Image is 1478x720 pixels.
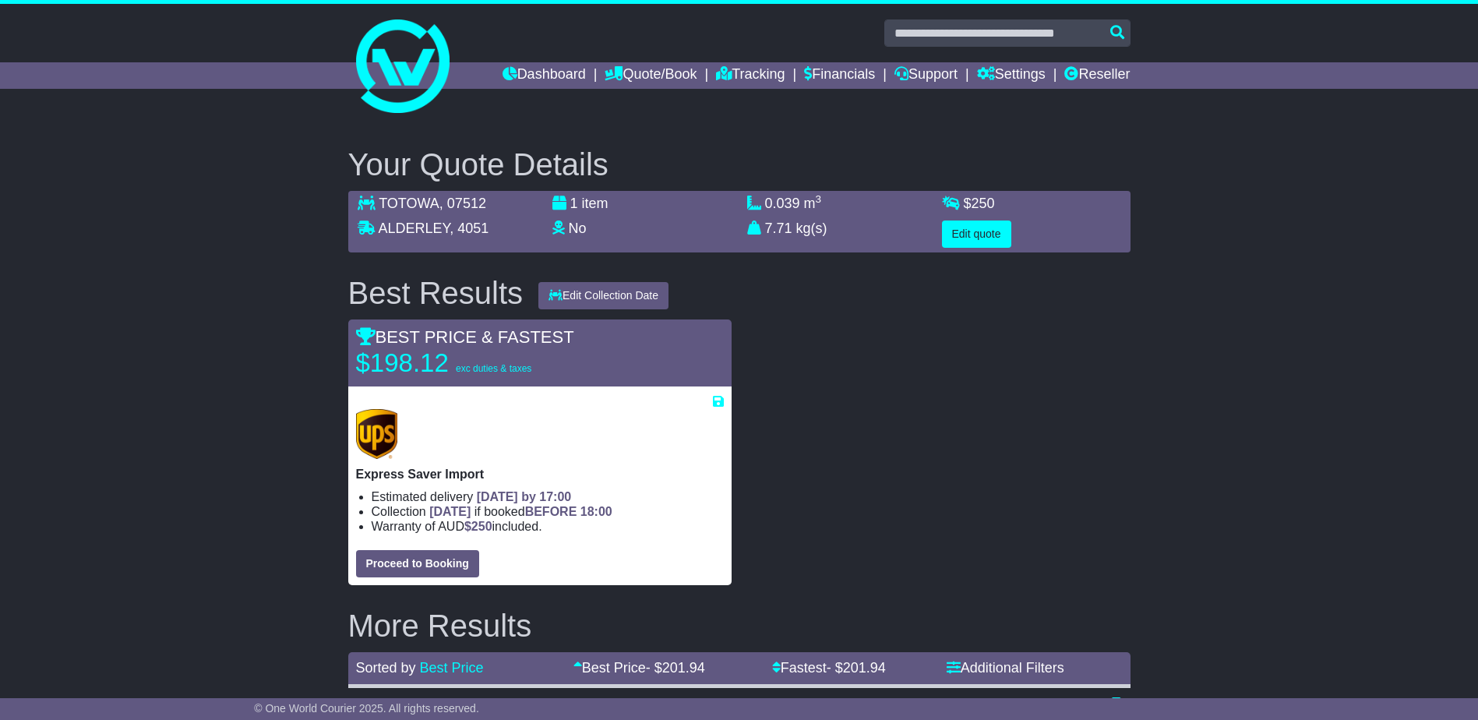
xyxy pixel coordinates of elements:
[977,62,1046,89] a: Settings
[503,62,586,89] a: Dashboard
[379,221,450,236] span: ALDERLEY
[772,660,886,676] a: Fastest- $201.94
[582,196,608,211] span: item
[538,282,668,309] button: Edit Collection Date
[379,196,439,211] span: TOTOWA
[356,467,724,482] p: Express Saver Import
[254,702,479,715] span: © One World Courier 2025. All rights reserved.
[348,147,1131,182] h2: Your Quote Details
[356,327,574,347] span: BEST PRICE & FASTEST
[450,221,489,236] span: , 4051
[796,221,827,236] span: kg(s)
[356,550,479,577] button: Proceed to Booking
[429,505,612,518] span: if booked
[477,490,572,503] span: [DATE] by 17:00
[372,489,724,504] li: Estimated delivery
[573,660,705,676] a: Best Price- $201.94
[439,196,486,211] span: , 07512
[372,504,724,519] li: Collection
[827,660,886,676] span: - $
[716,62,785,89] a: Tracking
[765,221,792,236] span: 7.71
[456,363,531,374] span: exc duties & taxes
[429,505,471,518] span: [DATE]
[646,660,705,676] span: - $
[340,276,531,310] div: Best Results
[525,505,577,518] span: BEFORE
[765,196,800,211] span: 0.039
[605,62,697,89] a: Quote/Book
[894,62,958,89] a: Support
[570,196,578,211] span: 1
[420,660,484,676] a: Best Price
[804,196,822,211] span: m
[464,520,492,533] span: $
[662,660,705,676] span: 201.94
[816,193,822,205] sup: 3
[356,660,416,676] span: Sorted by
[942,221,1011,248] button: Edit quote
[843,660,886,676] span: 201.94
[964,196,995,211] span: $
[972,196,995,211] span: 250
[569,221,587,236] span: No
[356,409,398,459] img: UPS (new): Express Saver Import
[1064,62,1130,89] a: Reseller
[348,609,1131,643] h2: More Results
[372,519,724,534] li: Warranty of AUD included.
[580,505,612,518] span: 18:00
[356,348,551,379] p: $198.12
[471,520,492,533] span: 250
[804,62,875,89] a: Financials
[947,660,1064,676] a: Additional Filters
